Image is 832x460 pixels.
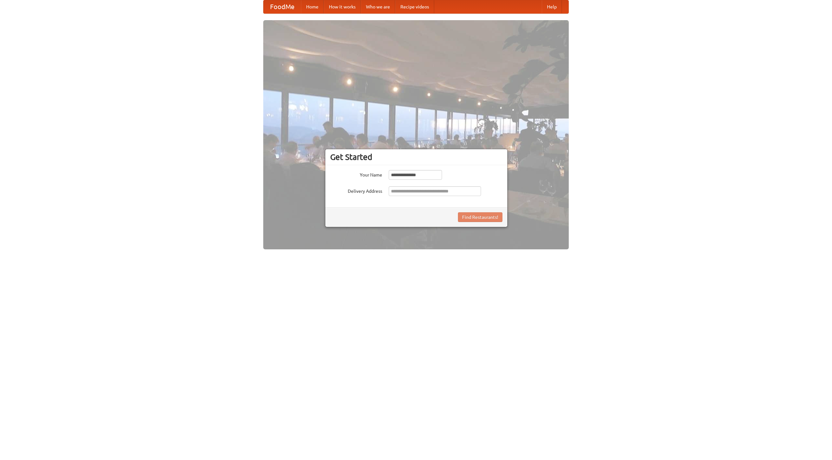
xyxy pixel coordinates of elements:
a: How it works [324,0,361,13]
a: Help [542,0,562,13]
button: Find Restaurants! [458,212,502,222]
a: Recipe videos [395,0,434,13]
h3: Get Started [330,152,502,162]
a: FoodMe [264,0,301,13]
label: Your Name [330,170,382,178]
a: Who we are [361,0,395,13]
a: Home [301,0,324,13]
label: Delivery Address [330,186,382,194]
